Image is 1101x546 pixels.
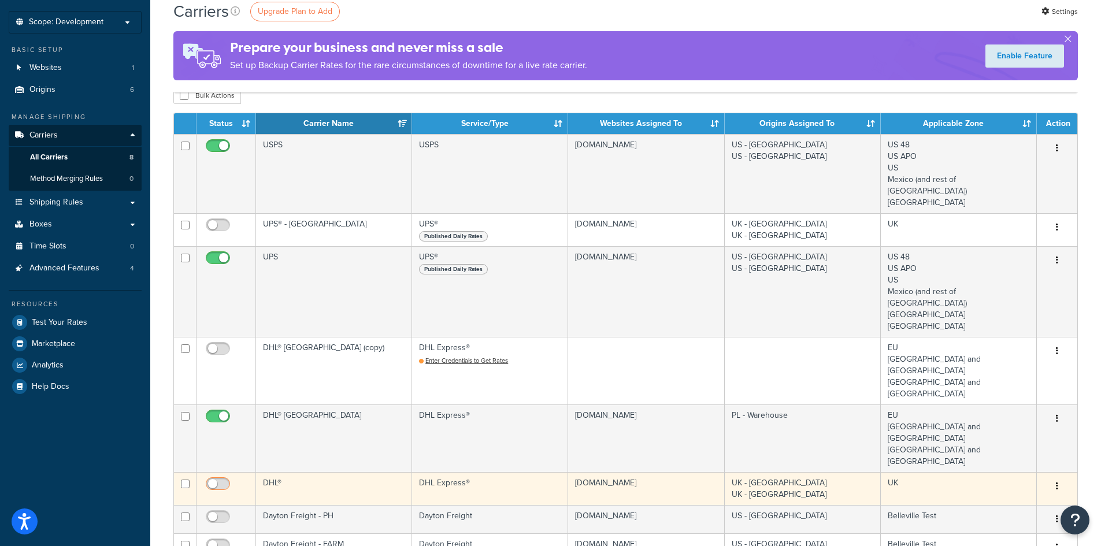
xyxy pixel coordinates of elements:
td: EU [GEOGRAPHIC_DATA] and [GEOGRAPHIC_DATA] [GEOGRAPHIC_DATA] and [GEOGRAPHIC_DATA] [881,337,1037,404]
td: US 48 US APO US Mexico (and rest of [GEOGRAPHIC_DATA]) [GEOGRAPHIC_DATA] [GEOGRAPHIC_DATA] [881,246,1037,337]
span: Enter Credentials to Get Rates [425,356,508,365]
a: Marketplace [9,333,142,354]
td: [DOMAIN_NAME] [568,404,724,472]
a: Analytics [9,355,142,376]
td: DHL® [256,472,412,505]
span: 0 [129,174,134,184]
a: Carriers [9,125,142,146]
td: [DOMAIN_NAME] [568,505,724,533]
td: UK [881,213,1037,246]
span: Method Merging Rules [30,174,103,184]
li: Carriers [9,125,142,191]
span: Published Daily Rates [419,264,488,274]
span: Time Slots [29,242,66,251]
span: Carriers [29,131,58,140]
td: [DOMAIN_NAME] [568,134,724,213]
div: Resources [9,299,142,309]
a: Enter Credentials to Get Rates [419,356,508,365]
a: Advanced Features 4 [9,258,142,279]
td: UK - [GEOGRAPHIC_DATA] UK - [GEOGRAPHIC_DATA] [725,213,881,246]
span: 4 [130,263,134,273]
td: PL - Warehouse [725,404,881,472]
li: All Carriers [9,147,142,168]
img: ad-rules-rateshop-fe6ec290ccb7230408bd80ed9643f0289d75e0ffd9eb532fc0e269fcd187b520.png [173,31,230,80]
td: US - [GEOGRAPHIC_DATA] US - [GEOGRAPHIC_DATA] [725,246,881,337]
th: Action [1037,113,1077,134]
span: 6 [130,85,134,95]
div: Manage Shipping [9,112,142,122]
td: [DOMAIN_NAME] [568,213,724,246]
td: DHL Express® [412,404,568,472]
span: Test Your Rates [32,318,87,328]
td: UK - [GEOGRAPHIC_DATA] UK - [GEOGRAPHIC_DATA] [725,472,881,505]
a: All Carriers 8 [9,147,142,168]
td: UPS® [412,213,568,246]
span: Shipping Rules [29,198,83,207]
td: Dayton Freight [412,505,568,533]
div: Basic Setup [9,45,142,55]
button: Bulk Actions [173,87,241,104]
a: Method Merging Rules 0 [9,168,142,190]
li: Advanced Features [9,258,142,279]
td: DHL® [GEOGRAPHIC_DATA] (copy) [256,337,412,404]
td: DHL® [GEOGRAPHIC_DATA] [256,404,412,472]
a: Shipping Rules [9,192,142,213]
th: Carrier Name: activate to sort column ascending [256,113,412,134]
td: EU [GEOGRAPHIC_DATA] and [GEOGRAPHIC_DATA] [GEOGRAPHIC_DATA] and [GEOGRAPHIC_DATA] [881,404,1037,472]
li: Origins [9,79,142,101]
td: DHL Express® [412,472,568,505]
span: Upgrade Plan to Add [258,5,332,17]
a: Help Docs [9,376,142,397]
a: Test Your Rates [9,312,142,333]
td: UK [881,472,1037,505]
p: Set up Backup Carrier Rates for the rare circumstances of downtime for a live rate carrier. [230,57,587,73]
td: [DOMAIN_NAME] [568,472,724,505]
a: Origins 6 [9,79,142,101]
a: Time Slots 0 [9,236,142,257]
span: 8 [129,153,134,162]
a: Enable Feature [985,44,1064,68]
span: Origins [29,85,55,95]
a: Upgrade Plan to Add [250,2,340,21]
h4: Prepare your business and never miss a sale [230,38,587,57]
td: [DOMAIN_NAME] [568,246,724,337]
th: Service/Type: activate to sort column ascending [412,113,568,134]
td: USPS [412,134,568,213]
span: Advanced Features [29,263,99,273]
span: Scope: Development [29,17,103,27]
span: Help Docs [32,382,69,392]
li: Time Slots [9,236,142,257]
span: Boxes [29,220,52,229]
a: Websites 1 [9,57,142,79]
li: Websites [9,57,142,79]
li: Method Merging Rules [9,168,142,190]
td: DHL Express® [412,337,568,404]
span: Published Daily Rates [419,231,488,242]
button: Open Resource Center [1061,506,1089,534]
a: Boxes [9,214,142,235]
span: 1 [132,63,134,73]
td: UPS® [412,246,568,337]
span: Marketplace [32,339,75,349]
th: Origins Assigned To: activate to sort column ascending [725,113,881,134]
span: 0 [130,242,134,251]
td: UPS® - [GEOGRAPHIC_DATA] [256,213,412,246]
td: Dayton Freight - PH [256,505,412,533]
td: UPS [256,246,412,337]
span: Websites [29,63,62,73]
th: Websites Assigned To: activate to sort column ascending [568,113,724,134]
th: Status: activate to sort column ascending [197,113,256,134]
span: All Carriers [30,153,68,162]
th: Applicable Zone: activate to sort column ascending [881,113,1037,134]
a: Settings [1041,3,1078,20]
td: US 48 US APO US Mexico (and rest of [GEOGRAPHIC_DATA]) [GEOGRAPHIC_DATA] [881,134,1037,213]
td: US - [GEOGRAPHIC_DATA] [725,505,881,533]
span: Analytics [32,361,64,370]
td: USPS [256,134,412,213]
